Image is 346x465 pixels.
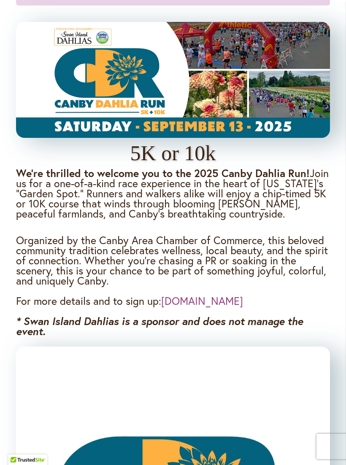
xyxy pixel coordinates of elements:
[16,168,330,219] p: Join us for a one-of-a-kind race experience in the heart of [US_STATE]’s "Garden Spot." Runners a...
[16,22,330,138] img: Looking down the main path through the main field of dahlias with the runners from the Canby Dahl...
[16,166,310,180] strong: We’re thrilled to welcome you to the 2025 Canby Dahlia Run!
[16,314,303,338] em: * Swan Island Dahlias is a sponsor and does not manage the event.
[6,435,30,459] iframe: Launch Accessibility Center
[16,235,330,286] p: Organized by the Canby Area Chamber of Commerce, this beloved community tradition celebrates well...
[16,148,330,158] p: 5K or 10k
[161,294,243,308] a: [DOMAIN_NAME]
[16,296,330,306] p: For more details and to sign up:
